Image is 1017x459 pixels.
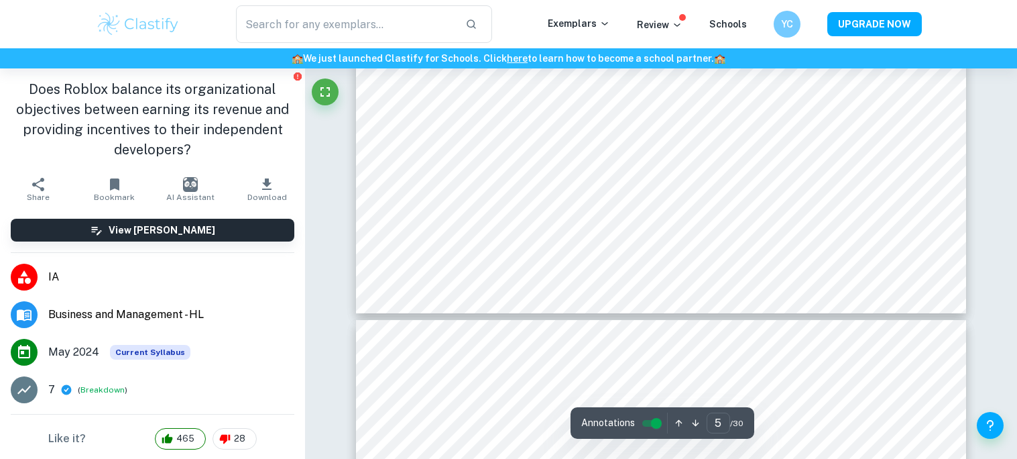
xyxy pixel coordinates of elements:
span: Download [247,193,287,202]
button: YC [774,11,800,38]
h6: We just launched Clastify for Schools. Click to learn how to become a school partner. [3,51,1014,66]
img: Clastify logo [96,11,181,38]
button: Bookmark [76,170,153,208]
span: 🏫 [714,53,725,64]
span: Annotations [581,416,635,430]
a: here [507,53,528,64]
span: May 2024 [48,344,99,360]
span: Current Syllabus [110,345,190,360]
span: Business and Management - HL [48,307,294,323]
span: Share [27,193,50,202]
img: AI Assistant [183,177,198,192]
h6: YC [779,17,794,32]
span: Bookmark [94,193,135,202]
span: 465 [169,432,202,446]
span: ( ) [78,384,127,397]
div: This exemplar is based on the current syllabus. Feel free to refer to it for inspiration/ideas wh... [110,345,190,360]
button: Help and Feedback [977,412,1004,439]
button: Download [229,170,305,208]
h1: Does Roblox balance its organizational objectives between earning its revenue and providing incen... [11,79,294,160]
div: 28 [213,428,257,450]
div: 465 [155,428,206,450]
input: Search for any exemplars... [236,5,455,43]
h6: Like it? [48,431,86,447]
h6: View [PERSON_NAME] [109,223,215,238]
span: AI Assistant [166,193,215,202]
button: View [PERSON_NAME] [11,219,294,242]
span: 28 [227,432,253,446]
button: UPGRADE NOW [827,12,922,36]
button: Breakdown [80,384,125,396]
span: 🏫 [292,53,303,64]
p: 7 [48,382,55,398]
button: Fullscreen [312,79,339,105]
p: Exemplars [548,16,610,31]
button: Report issue [292,71,302,81]
span: / 30 [730,417,743,429]
a: Schools [709,19,747,30]
span: IA [48,269,294,285]
button: AI Assistant [153,170,229,208]
p: Review [637,17,682,32]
